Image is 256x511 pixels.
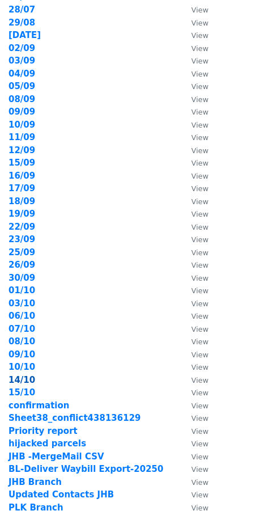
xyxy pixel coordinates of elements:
[191,121,208,129] small: View
[191,108,208,116] small: View
[8,5,35,15] a: 28/07
[8,400,69,411] a: confirmation
[8,311,35,321] a: 06/10
[180,464,208,474] a: View
[8,18,35,28] a: 29/08
[8,426,78,436] strong: Priority report
[180,400,208,411] a: View
[8,183,35,193] a: 17/09
[191,31,208,40] small: View
[180,311,208,321] a: View
[180,451,208,462] a: View
[180,43,208,53] a: View
[8,107,35,117] strong: 09/09
[191,197,208,206] small: View
[8,196,35,206] a: 18/09
[191,44,208,53] small: View
[8,451,104,462] a: JHB -MergeMail CSV
[191,235,208,244] small: View
[180,81,208,91] a: View
[191,261,208,269] small: View
[8,209,35,219] a: 19/09
[8,324,35,334] a: 07/10
[8,120,35,130] a: 10/09
[180,387,208,398] a: View
[180,30,208,40] a: View
[180,247,208,257] a: View
[191,414,208,423] small: View
[191,453,208,461] small: View
[8,477,62,487] a: JHB Branch
[191,363,208,371] small: View
[180,273,208,283] a: View
[191,286,208,295] small: View
[8,336,35,347] a: 08/10
[180,107,208,117] a: View
[8,69,35,79] a: 04/09
[191,427,208,436] small: View
[8,413,141,423] a: Sheet38_conflict438136129
[8,81,35,91] strong: 05/09
[180,375,208,385] a: View
[180,69,208,79] a: View
[8,94,35,104] a: 08/09
[191,337,208,346] small: View
[8,464,163,474] a: BL-Deliver Waybill Export-20250
[180,209,208,219] a: View
[8,298,35,309] a: 03/10
[180,362,208,372] a: View
[8,145,35,155] a: 12/09
[8,349,35,360] strong: 09/10
[191,274,208,282] small: View
[191,312,208,320] small: View
[8,222,35,232] strong: 22/09
[191,299,208,308] small: View
[180,120,208,130] a: View
[8,247,35,257] a: 25/09
[8,30,41,40] a: [DATE]
[180,298,208,309] a: View
[8,387,35,398] strong: 15/10
[180,222,208,232] a: View
[8,158,35,168] a: 15/09
[8,56,35,66] a: 03/09
[191,325,208,333] small: View
[191,491,208,499] small: View
[180,158,208,168] a: View
[199,457,256,511] iframe: Chat Widget
[8,43,35,53] a: 02/09
[8,285,35,295] a: 01/10
[180,489,208,500] a: View
[191,70,208,78] small: View
[191,19,208,27] small: View
[8,234,35,244] strong: 23/09
[180,413,208,423] a: View
[180,145,208,155] a: View
[191,159,208,167] small: View
[8,362,35,372] strong: 10/10
[191,478,208,487] small: View
[180,171,208,181] a: View
[8,438,86,449] a: hijacked parcels
[191,376,208,385] small: View
[180,183,208,193] a: View
[8,260,35,270] a: 26/09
